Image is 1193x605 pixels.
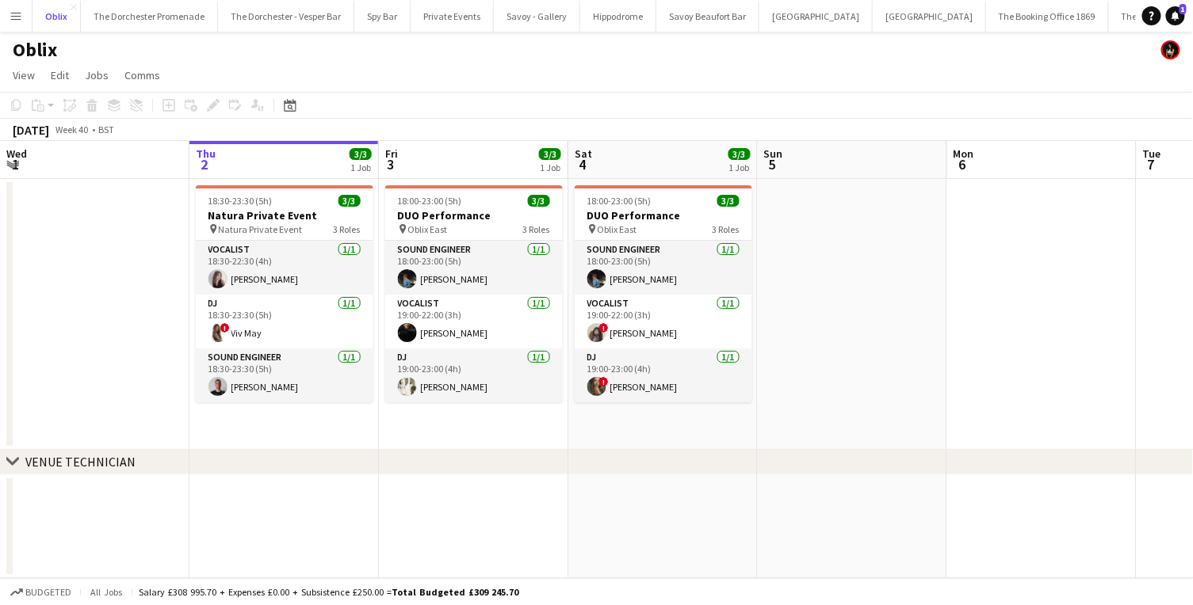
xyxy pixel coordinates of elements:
span: 1 [4,155,27,173]
span: ! [599,377,609,386]
div: [DATE] [13,122,49,138]
a: Comms [118,65,166,86]
span: 3 [383,155,398,173]
span: Edit [51,68,69,82]
app-card-role: DJ1/119:00-23:00 (4h)![PERSON_NAME] [575,348,752,402]
app-user-avatar: Helena Debono [1161,40,1180,59]
h3: Natura Private Event [196,208,373,223]
span: Fri [385,146,398,161]
div: 1 Job [540,162,560,173]
span: Jobs [85,68,109,82]
a: Edit [44,65,75,86]
span: Week 40 [52,124,92,135]
span: ! [220,323,230,333]
button: Hippodrome [580,1,656,32]
button: The Booking Office 1869 [986,1,1109,32]
div: BST [98,124,114,135]
span: Thu [196,146,216,161]
span: ! [599,323,609,333]
a: View [6,65,41,86]
span: 3/3 [717,195,740,207]
span: 3 Roles [713,223,740,235]
span: 5 [762,155,783,173]
span: Sat [575,146,592,161]
span: Total Budgeted £309 245.70 [392,586,518,598]
button: [GEOGRAPHIC_DATA] [759,1,873,32]
app-card-role: Sound Engineer1/118:30-23:30 (5h)[PERSON_NAME] [196,348,373,402]
button: The Dorchester - Vesper Bar [218,1,354,32]
app-card-role: Vocalist1/119:00-22:00 (3h)![PERSON_NAME] [575,295,752,348]
span: Tue [1143,146,1161,161]
button: Budgeted [8,584,74,601]
span: 3/3 [528,195,550,207]
span: 18:00-23:00 (5h) [587,195,652,207]
span: Natura Private Event [219,223,303,235]
h1: Oblix [13,38,57,62]
a: 1 [1166,6,1185,25]
app-job-card: 18:00-23:00 (5h)3/3DUO Performance Oblix East3 RolesSound Engineer1/118:00-23:00 (5h)[PERSON_NAME... [575,185,752,402]
div: 1 Job [729,162,750,173]
app-card-role: Sound Engineer1/118:00-23:00 (5h)[PERSON_NAME] [385,241,563,295]
app-card-role: Vocalist1/118:30-22:30 (4h)[PERSON_NAME] [196,241,373,295]
app-card-role: Sound Engineer1/118:00-23:00 (5h)[PERSON_NAME] [575,241,752,295]
span: Wed [6,146,27,161]
a: Jobs [78,65,115,86]
app-card-role: DJ1/119:00-23:00 (4h)[PERSON_NAME] [385,348,563,402]
span: 6 [951,155,974,173]
span: 3/3 [728,148,751,160]
span: 3/3 [350,148,372,160]
span: Oblix East [408,223,448,235]
span: All jobs [87,586,125,598]
h3: DUO Performance [575,208,752,223]
app-card-role: DJ1/118:30-23:30 (5h)!Viv May [196,295,373,348]
h3: DUO Performance [385,208,563,223]
span: Budgeted [25,587,71,598]
button: Private Events [411,1,494,32]
span: 2 [193,155,216,173]
app-card-role: Vocalist1/119:00-22:00 (3h)[PERSON_NAME] [385,295,563,348]
app-job-card: 18:30-23:30 (5h)3/3Natura Private Event Natura Private Event3 RolesVocalist1/118:30-22:30 (4h)[PE... [196,185,373,402]
app-job-card: 18:00-23:00 (5h)3/3DUO Performance Oblix East3 RolesSound Engineer1/118:00-23:00 (5h)[PERSON_NAME... [385,185,563,402]
span: 7 [1141,155,1161,173]
span: Mon [954,146,974,161]
span: 18:00-23:00 (5h) [398,195,462,207]
span: 4 [572,155,592,173]
button: [GEOGRAPHIC_DATA] [873,1,986,32]
span: 3 Roles [523,223,550,235]
span: Sun [764,146,783,161]
span: 3/3 [338,195,361,207]
span: View [13,68,35,82]
button: Savoy - Gallery [494,1,580,32]
button: Spy Bar [354,1,411,32]
span: Comms [124,68,160,82]
button: Savoy Beaufort Bar [656,1,759,32]
div: VENUE TECHNICIAN [25,454,136,470]
button: The Dorchester Promenade [81,1,218,32]
span: 3/3 [539,148,561,160]
span: Oblix East [598,223,637,235]
div: 1 Job [350,162,371,173]
span: 3 Roles [334,223,361,235]
span: 1 [1180,4,1187,14]
button: Oblix [33,1,81,32]
div: Salary £308 995.70 + Expenses £0.00 + Subsistence £250.00 = [139,586,518,598]
span: 18:30-23:30 (5h) [208,195,273,207]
